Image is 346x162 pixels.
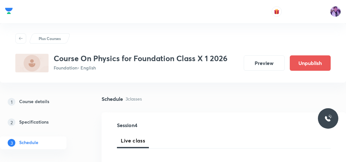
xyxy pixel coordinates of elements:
[8,98,15,106] p: 1
[244,55,285,71] button: Preview
[19,98,49,106] h5: Course details
[54,64,227,71] p: Foundation • English
[290,55,331,71] button: Unpublish
[5,6,13,16] img: Company Logo
[126,95,142,102] p: 3 classes
[272,6,282,17] button: avatar
[54,54,227,63] h3: Course On Physics for Foundation Class X 1 2026
[117,123,228,128] h4: Session 4
[19,139,38,147] h5: Schedule
[39,36,61,41] p: Plus Courses
[8,139,15,147] p: 3
[330,6,341,17] img: preeti Tripathi
[8,118,15,126] p: 2
[121,137,145,144] span: Live class
[19,118,49,126] h5: Specifications
[274,9,280,14] img: avatar
[324,115,332,122] img: ttu
[102,96,123,101] h4: Schedule
[15,54,49,72] img: 4D79A11E-2F03-4390-9061-BA3B407970BE_plus.png
[5,6,13,17] a: Company Logo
